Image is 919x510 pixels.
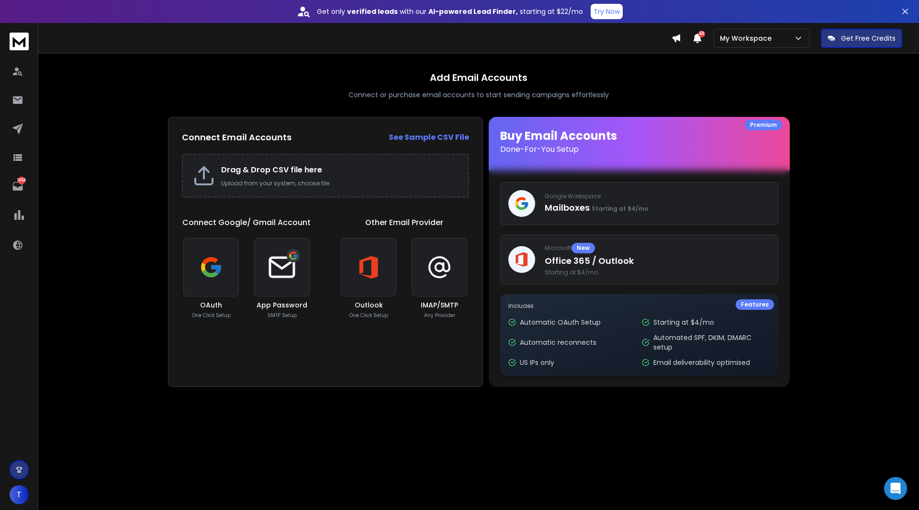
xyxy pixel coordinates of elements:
p: Automated SPF, DKIM, DMARC setup [653,333,770,352]
p: Connect or purchase email accounts to start sending campaigns effortlessly [348,90,609,100]
div: New [572,243,595,253]
button: Get Free Credits [821,29,902,48]
p: One Click Setup [192,312,231,319]
strong: verified leads [347,7,398,16]
h1: Buy Email Accounts [500,128,778,155]
h1: Other Email Provider [365,217,443,228]
h3: Outlook [355,300,383,310]
p: My Workspace [720,34,775,43]
p: Try Now [594,7,620,16]
a: 1464 [8,177,27,196]
h2: Connect Email Accounts [182,131,291,144]
span: 50 [698,31,705,37]
p: 1464 [18,177,25,184]
p: Automatic OAuth Setup [520,317,601,327]
button: T [10,485,29,504]
h3: IMAP/SMTP [421,300,458,310]
div: Open Intercom Messenger [884,477,907,500]
h3: App Password [257,300,307,310]
p: Done-For-You Setup [500,144,778,155]
p: Starting at $4/mo [653,317,714,327]
p: Any Provider [424,312,455,319]
img: logo [10,33,29,50]
p: Mailboxes [545,201,770,215]
span: Starting at $4/mo [592,204,648,213]
p: Automatic reconnects [520,338,596,347]
div: Features [736,299,774,310]
strong: AI-powered Lead Finder, [428,7,518,16]
p: US IPs only [520,358,554,367]
button: Try Now [591,4,623,19]
p: Email deliverability optimised [653,358,750,367]
p: Get Free Credits [841,34,896,43]
p: Microsoft [545,243,770,253]
h1: Add Email Accounts [430,71,527,84]
p: Upload from your system, choose file [221,180,459,187]
p: SMTP Setup [268,312,297,319]
a: See Sample CSV File [389,132,469,143]
h1: Connect Google/ Gmail Account [182,217,311,228]
p: Google Workspace [545,193,770,200]
h2: Drag & Drop CSV file here [221,164,459,176]
div: Premium [745,120,782,130]
p: Get only with our starting at $22/mo [317,7,583,16]
p: Includes [508,302,770,310]
h3: OAuth [200,300,222,310]
span: Starting at $4/mo [545,269,770,276]
p: Office 365 / Outlook [545,254,770,268]
p: One Click Setup [349,312,388,319]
